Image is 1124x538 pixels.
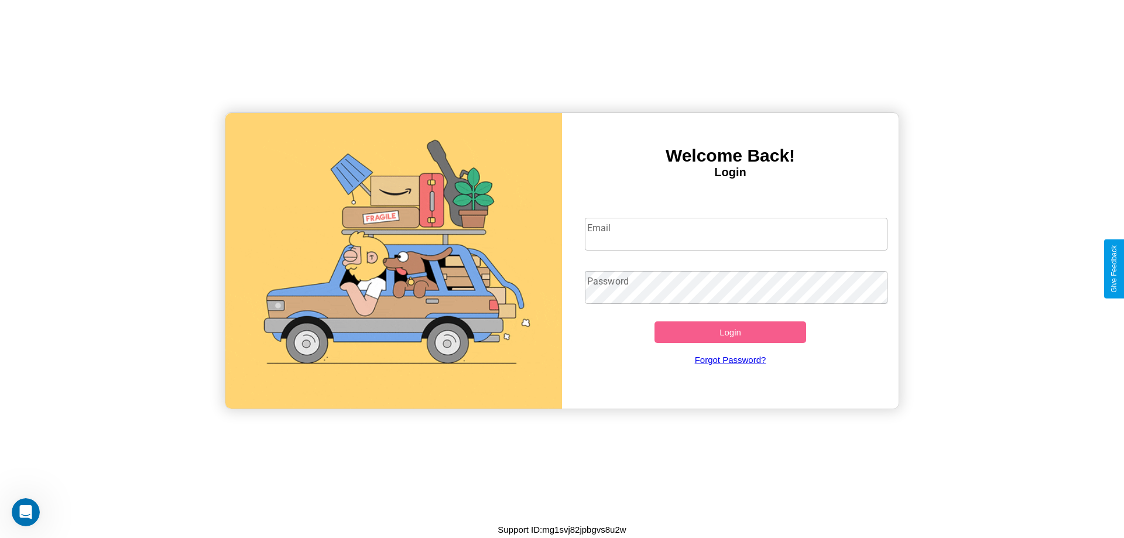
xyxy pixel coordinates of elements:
h3: Welcome Back! [562,146,899,166]
iframe: Intercom live chat [12,498,40,526]
a: Forgot Password? [579,343,882,376]
div: Give Feedback [1110,245,1118,293]
img: gif [225,113,562,409]
h4: Login [562,166,899,179]
button: Login [654,321,806,343]
p: Support ID: mg1svj82jpbgvs8u2w [498,522,626,537]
